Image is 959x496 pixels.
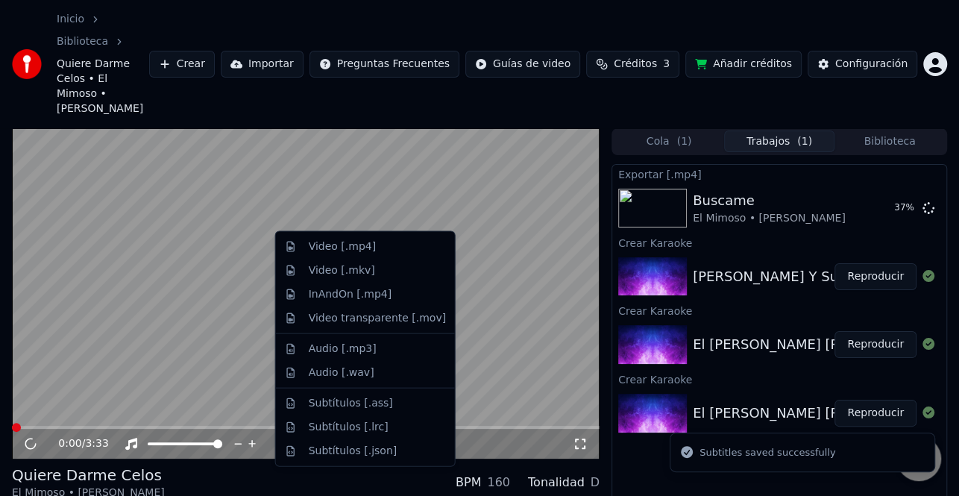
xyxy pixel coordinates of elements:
[834,331,916,358] button: Reproducir
[221,51,304,78] button: Importar
[834,400,916,427] button: Reproducir
[309,419,389,434] div: Subtítulos [.lrc]
[58,436,81,451] span: 0:00
[309,239,376,254] div: Video [.mp4]
[591,474,600,492] div: D
[456,474,481,492] div: BPM
[12,465,165,486] div: Quiere Darme Celos
[57,12,149,116] nav: breadcrumb
[586,51,679,78] button: Créditos3
[797,134,812,149] span: ( 1 )
[58,436,94,451] div: /
[693,211,846,226] div: El Mimoso • [PERSON_NAME]
[309,286,392,301] div: InAndOn [.mp4]
[85,436,108,451] span: 3:33
[614,131,724,152] button: Cola
[57,34,108,49] a: Biblioteca
[149,51,215,78] button: Crear
[612,233,946,251] div: Crear Karaoke
[309,443,397,458] div: Subtítulos [.json]
[309,341,377,356] div: Audio [.mp3]
[612,370,946,388] div: Crear Karaoke
[835,57,908,72] div: Configuración
[309,395,393,410] div: Subtítulos [.ass]
[894,202,916,214] div: 37 %
[834,263,916,290] button: Reproducir
[12,49,42,79] img: youka
[528,474,585,492] div: Tonalidad
[724,131,834,152] button: Trabajos
[309,263,375,278] div: Video [.mkv]
[57,12,84,27] a: Inicio
[834,131,945,152] button: Biblioteca
[663,57,670,72] span: 3
[309,310,446,325] div: Video transparente [.mov]
[676,134,691,149] span: ( 1 )
[808,51,917,78] button: Configuración
[693,190,846,211] div: Buscame
[685,51,802,78] button: Añadir créditos
[309,51,459,78] button: Preguntas Frecuentes
[487,474,510,492] div: 160
[614,57,657,72] span: Créditos
[57,57,149,116] span: Quiere Darme Celos • El Mimoso • [PERSON_NAME]
[309,365,374,380] div: Audio [.wav]
[612,165,946,183] div: Exportar [.mp4]
[465,51,580,78] button: Guías de video
[699,445,835,460] div: Subtitles saved successfully
[612,301,946,319] div: Crear Karaoke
